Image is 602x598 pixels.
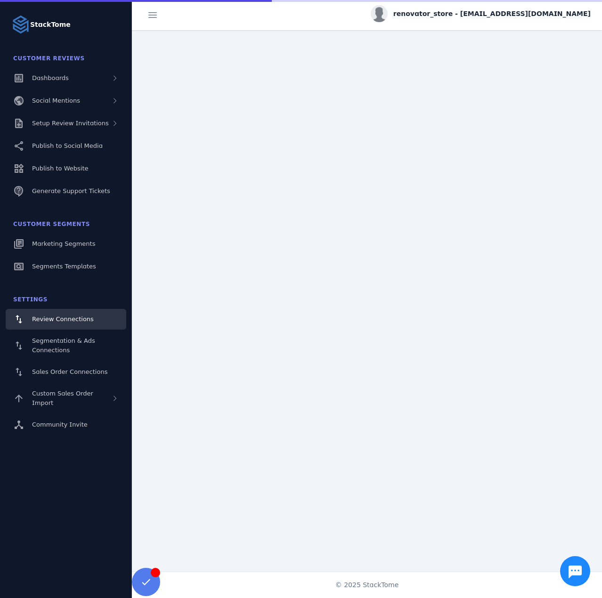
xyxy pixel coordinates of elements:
span: Publish to Website [32,165,88,172]
span: Marketing Segments [32,240,95,247]
span: Customer Segments [13,221,90,227]
span: Review Connections [32,315,94,323]
span: Segmentation & Ads Connections [32,337,95,354]
span: Sales Order Connections [32,368,107,375]
span: Generate Support Tickets [32,187,110,194]
span: Dashboards [32,74,69,81]
a: Marketing Segments [6,234,126,254]
a: Sales Order Connections [6,362,126,382]
span: renovator_store - [EMAIL_ADDRESS][DOMAIN_NAME] [393,9,591,19]
span: Custom Sales Order Import [32,390,93,406]
img: Logo image [11,15,30,34]
a: Review Connections [6,309,126,330]
a: Publish to Social Media [6,136,126,156]
span: Social Mentions [32,97,80,104]
button: renovator_store - [EMAIL_ADDRESS][DOMAIN_NAME] [371,5,591,22]
span: Settings [13,296,48,303]
span: © 2025 StackTome [335,580,399,590]
a: Publish to Website [6,158,126,179]
span: Segments Templates [32,263,96,270]
img: profile.jpg [371,5,388,22]
a: Generate Support Tickets [6,181,126,202]
span: Community Invite [32,421,88,428]
span: Setup Review Invitations [32,120,109,127]
span: Customer Reviews [13,55,85,62]
a: Community Invite [6,414,126,435]
strong: StackTome [30,20,71,30]
span: Publish to Social Media [32,142,103,149]
a: Segments Templates [6,256,126,277]
a: Segmentation & Ads Connections [6,331,126,360]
